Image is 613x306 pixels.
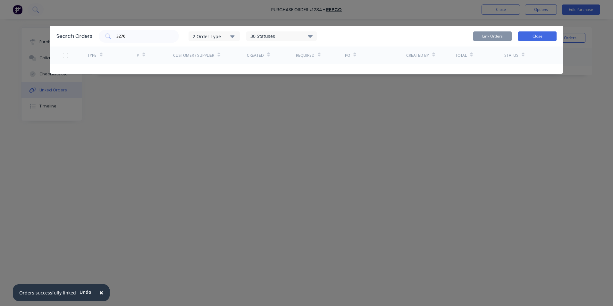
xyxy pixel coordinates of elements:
div: Customer / Supplier [173,53,214,58]
button: Close [93,285,110,301]
div: Created By [406,53,429,58]
div: Total [455,53,467,58]
div: Orders successfully linked [19,289,76,296]
div: PO [345,53,350,58]
div: Status [504,53,518,58]
div: 30 Statuses [247,33,316,40]
input: Search orders... [116,33,169,39]
button: Close [518,31,557,41]
div: TYPE [88,53,97,58]
button: 2 Order Type [189,31,240,41]
div: Search Orders [56,32,92,40]
div: # [137,53,139,58]
button: Link Orders [473,31,512,41]
button: Undo [76,287,95,297]
div: 2 Order Type [193,33,236,39]
div: Required [296,53,315,58]
span: × [99,288,103,297]
div: Created [247,53,264,58]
